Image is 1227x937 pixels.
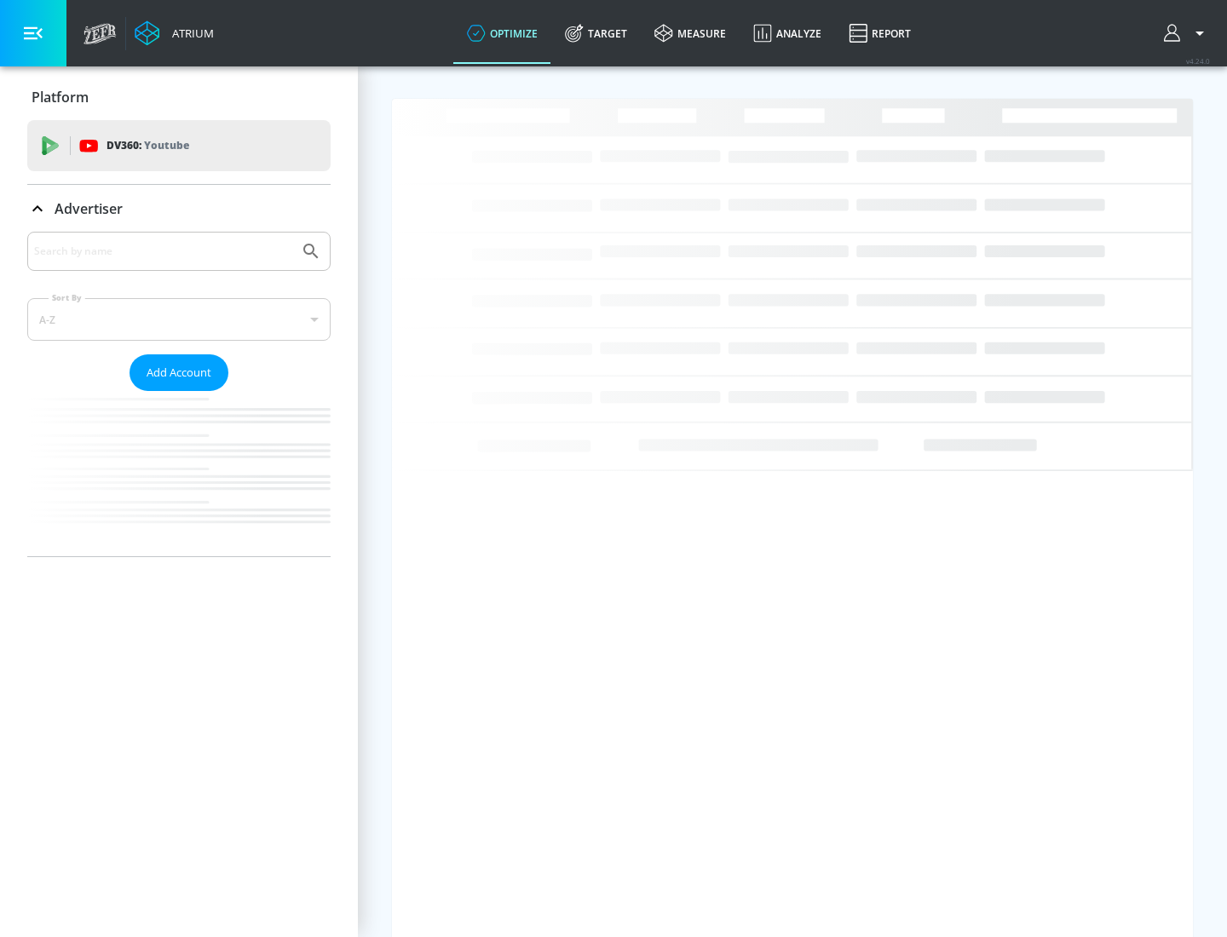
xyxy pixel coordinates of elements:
[49,292,85,303] label: Sort By
[740,3,835,64] a: Analyze
[27,232,331,556] div: Advertiser
[27,298,331,341] div: A-Z
[165,26,214,41] div: Atrium
[835,3,925,64] a: Report
[107,136,189,155] p: DV360:
[32,88,89,106] p: Platform
[55,199,123,218] p: Advertiser
[453,3,551,64] a: optimize
[144,136,189,154] p: Youtube
[147,363,211,382] span: Add Account
[135,20,214,46] a: Atrium
[27,120,331,171] div: DV360: Youtube
[27,73,331,121] div: Platform
[551,3,641,64] a: Target
[1186,56,1210,66] span: v 4.24.0
[130,354,228,391] button: Add Account
[27,185,331,233] div: Advertiser
[34,240,292,262] input: Search by name
[641,3,740,64] a: measure
[27,391,331,556] nav: list of Advertiser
